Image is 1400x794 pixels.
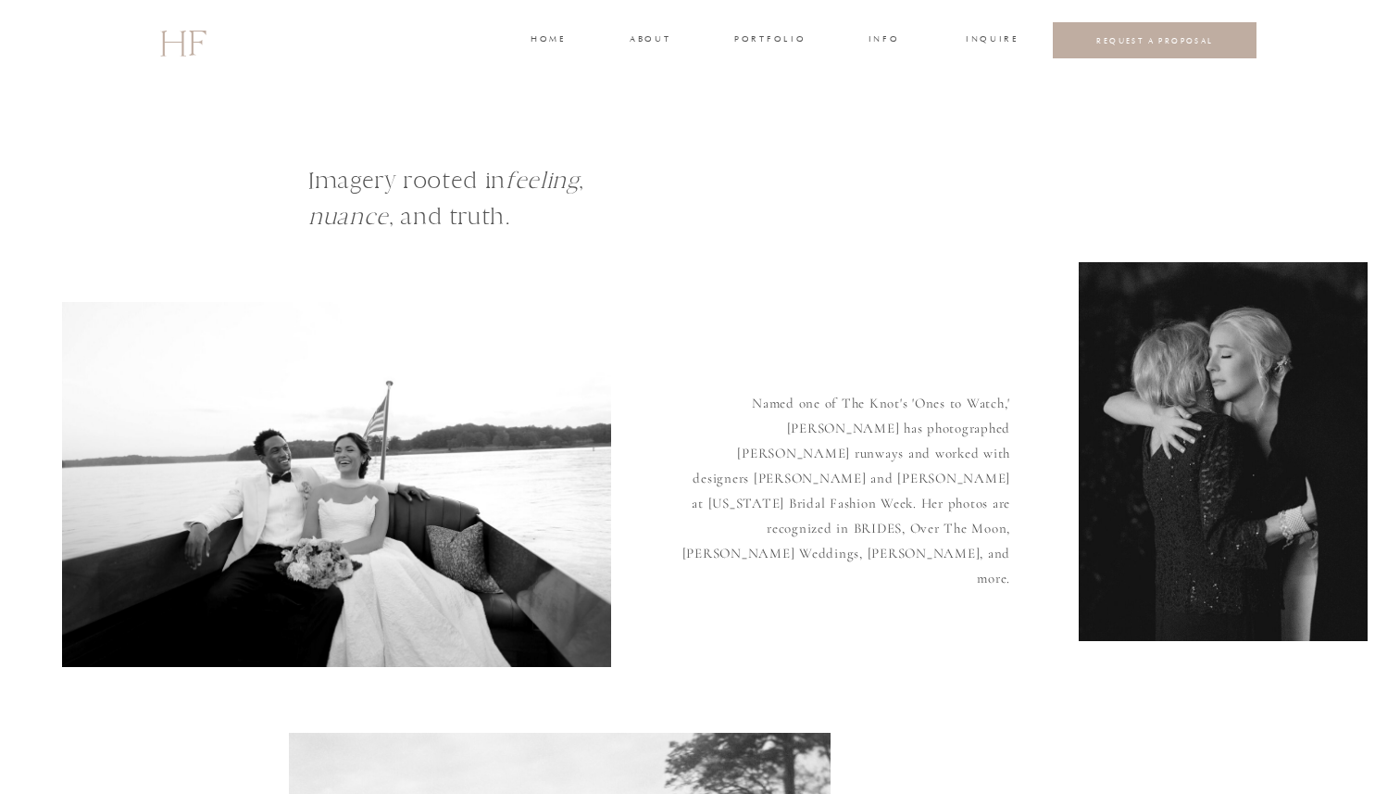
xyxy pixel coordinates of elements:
[159,14,206,68] a: HF
[966,32,1016,49] a: INQUIRE
[630,32,669,49] a: about
[531,32,565,49] a: home
[506,166,579,195] i: feeling
[203,95,1198,151] p: [PERSON_NAME] is a Destination Fine Art Film Wedding Photographer based in the Southeast, serving...
[867,32,901,49] a: INFO
[681,391,1010,582] p: Named one of The Knot's 'Ones to Watch,' [PERSON_NAME] has photographed [PERSON_NAME] runways and...
[1068,35,1243,45] a: REQUEST A PROPOSAL
[734,32,804,49] a: portfolio
[308,162,808,272] h1: Imagery rooted in , , and truth.
[308,202,389,231] i: nuance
